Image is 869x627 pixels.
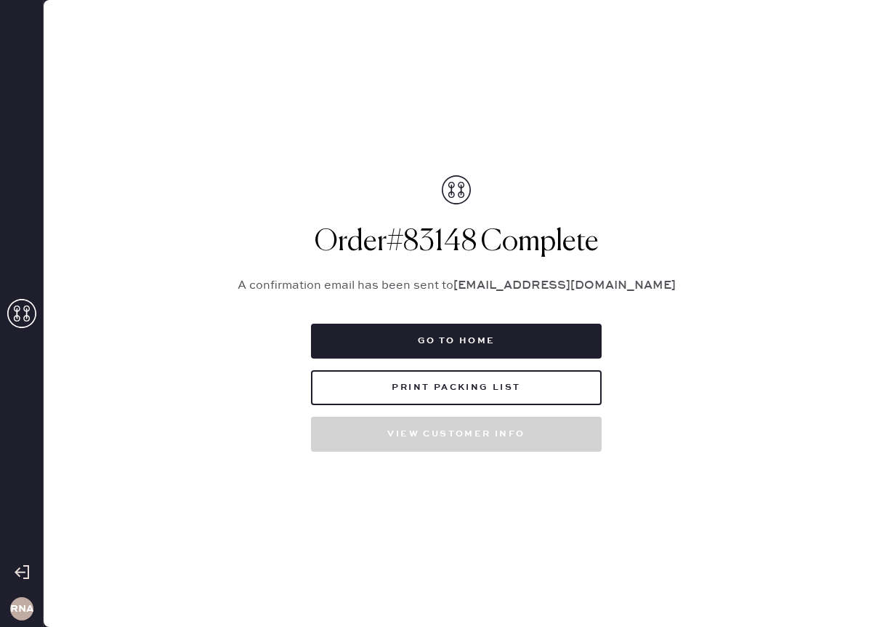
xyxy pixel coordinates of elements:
button: Print Packing List [311,370,602,405]
strong: [EMAIL_ADDRESS][DOMAIN_NAME] [453,279,676,292]
h3: RNA [10,604,33,614]
button: View customer info [311,417,602,452]
button: Go to home [311,324,602,359]
p: A confirmation email has been sent to [220,277,692,295]
h1: Order # 83148 Complete [220,225,692,260]
iframe: Front Chat [800,562,862,624]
